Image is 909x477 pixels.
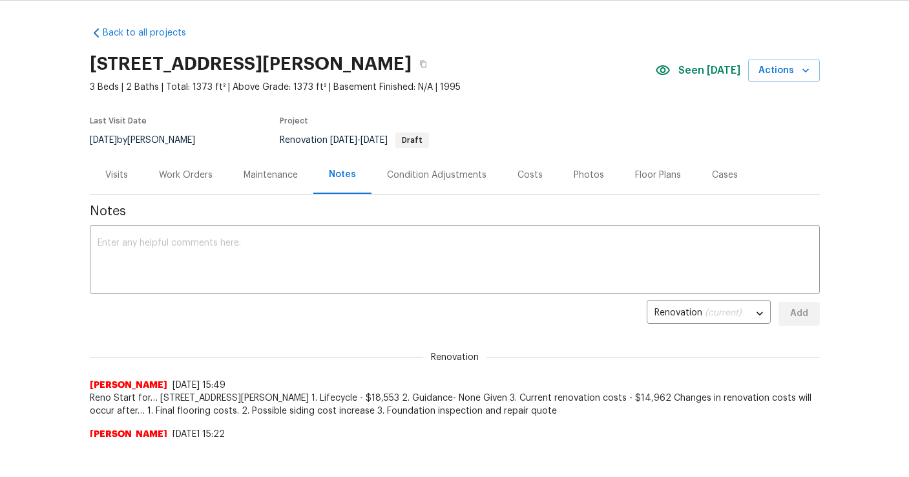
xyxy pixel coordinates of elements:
[330,136,388,145] span: -
[105,169,128,182] div: Visits
[387,169,486,182] div: Condition Adjustments
[360,136,388,145] span: [DATE]
[90,205,820,218] span: Notes
[90,428,167,441] span: [PERSON_NAME]
[712,169,738,182] div: Cases
[159,169,213,182] div: Work Orders
[647,298,771,330] div: Renovation (current)
[90,26,214,39] a: Back to all projects
[90,136,117,145] span: [DATE]
[244,169,298,182] div: Maintenance
[635,169,681,182] div: Floor Plans
[90,132,211,148] div: by [PERSON_NAME]
[517,169,543,182] div: Costs
[90,392,820,418] span: Reno Start for… [STREET_ADDRESS][PERSON_NAME] 1. Lifecycle - $18,553 2. Guidance- None Given 3. C...
[329,168,356,181] div: Notes
[412,52,435,76] button: Copy Address
[705,308,742,317] span: (current)
[330,136,357,145] span: [DATE]
[90,379,167,392] span: [PERSON_NAME]
[172,381,225,390] span: [DATE] 15:49
[90,58,412,70] h2: [STREET_ADDRESS][PERSON_NAME]
[280,117,308,125] span: Project
[423,351,486,364] span: Renovation
[678,64,740,77] span: Seen [DATE]
[397,136,428,144] span: Draft
[758,63,810,79] span: Actions
[748,59,820,83] button: Actions
[280,136,429,145] span: Renovation
[90,81,655,94] span: 3 Beds | 2 Baths | Total: 1373 ft² | Above Grade: 1373 ft² | Basement Finished: N/A | 1995
[574,169,604,182] div: Photos
[90,117,147,125] span: Last Visit Date
[172,430,225,439] span: [DATE] 15:22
